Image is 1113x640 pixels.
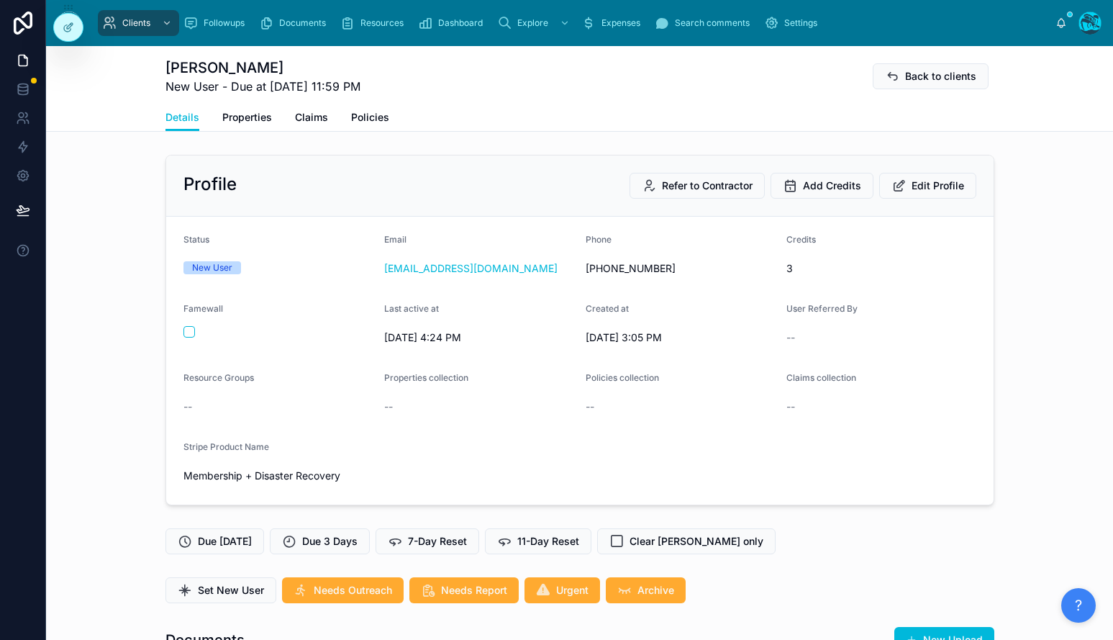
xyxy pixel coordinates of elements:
[360,17,404,29] span: Resources
[879,173,976,199] button: Edit Profile
[192,261,232,274] div: New User
[183,400,192,414] span: --
[183,441,269,452] span: Stripe Product Name
[786,303,858,314] span: User Referred By
[384,330,574,345] span: [DATE] 4:24 PM
[586,330,776,345] span: [DATE] 3:05 PM
[786,400,795,414] span: --
[351,110,389,125] span: Policies
[165,78,360,95] span: New User - Due at [DATE] 11:59 PM
[409,577,519,603] button: Needs Report
[905,69,976,84] span: Back to clients
[408,534,467,549] span: 7-Day Reset
[295,110,328,125] span: Claims
[786,234,816,245] span: Credits
[314,583,392,598] span: Needs Outreach
[524,577,600,603] button: Urgent
[1061,588,1096,623] button: ?
[597,528,776,554] button: Clear [PERSON_NAME] only
[165,577,276,603] button: Set New User
[493,10,577,36] a: Explore
[204,17,245,29] span: Followups
[784,17,817,29] span: Settings
[222,110,272,125] span: Properties
[786,372,856,383] span: Claims collection
[92,7,1055,39] div: scrollable content
[786,261,976,276] span: 3
[98,10,179,36] a: Clients
[384,400,393,414] span: --
[183,469,373,483] span: Membership + Disaster Recovery
[606,577,686,603] button: Archive
[586,400,594,414] span: --
[873,63,989,89] button: Back to clients
[517,534,579,549] span: 11-Day Reset
[786,330,795,345] span: --
[384,303,439,314] span: Last active at
[122,17,150,29] span: Clients
[295,104,328,133] a: Claims
[662,179,753,193] span: Refer to Contractor
[183,234,209,245] span: Status
[630,534,763,549] span: Clear [PERSON_NAME] only
[630,173,765,199] button: Refer to Contractor
[517,17,548,29] span: Explore
[165,104,199,132] a: Details
[637,583,674,598] span: Archive
[485,528,591,554] button: 11-Day Reset
[282,577,404,603] button: Needs Outreach
[760,10,827,36] a: Settings
[803,179,861,193] span: Add Credits
[414,10,493,36] a: Dashboard
[912,179,964,193] span: Edit Profile
[438,17,483,29] span: Dashboard
[165,110,199,125] span: Details
[165,58,360,78] h1: [PERSON_NAME]
[650,10,760,36] a: Search comments
[165,528,264,554] button: Due [DATE]
[198,534,252,549] span: Due [DATE]
[183,303,223,314] span: Famewall
[279,17,326,29] span: Documents
[586,234,612,245] span: Phone
[351,104,389,133] a: Policies
[270,528,370,554] button: Due 3 Days
[556,583,589,598] span: Urgent
[384,261,558,276] a: [EMAIL_ADDRESS][DOMAIN_NAME]
[336,10,414,36] a: Resources
[183,372,254,383] span: Resource Groups
[601,17,640,29] span: Expenses
[586,261,776,276] span: [PHONE_NUMBER]
[302,534,358,549] span: Due 3 Days
[586,303,629,314] span: Created at
[771,173,873,199] button: Add Credits
[255,10,336,36] a: Documents
[198,583,264,598] span: Set New User
[384,234,406,245] span: Email
[222,104,272,133] a: Properties
[376,528,479,554] button: 7-Day Reset
[179,10,255,36] a: Followups
[586,372,659,383] span: Policies collection
[577,10,650,36] a: Expenses
[675,17,750,29] span: Search comments
[441,583,507,598] span: Needs Report
[384,372,468,383] span: Properties collection
[183,173,237,196] h2: Profile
